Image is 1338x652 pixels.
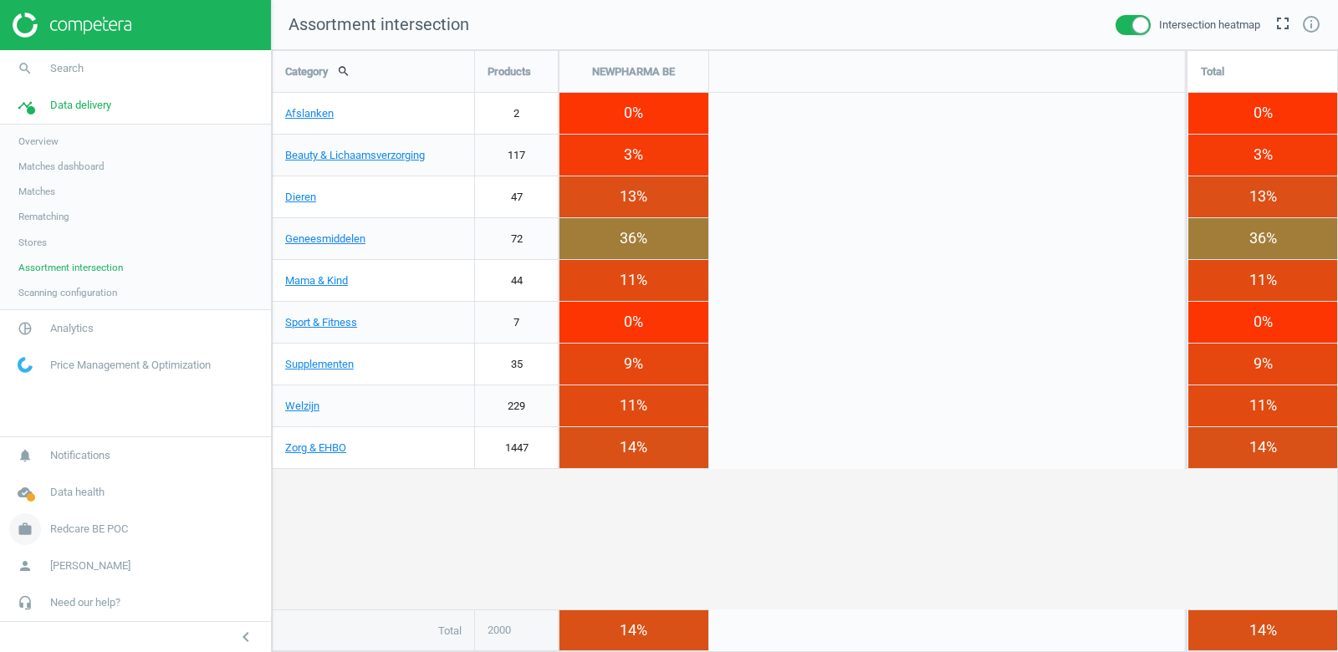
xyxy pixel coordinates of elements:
[559,93,708,134] div: 0%
[1188,218,1338,259] div: 36%
[225,626,267,648] button: chevron_left
[559,427,708,468] div: 14%
[559,176,708,217] div: 13%
[1188,302,1338,343] div: 0%
[50,358,211,373] span: Price Management & Optimization
[50,595,120,610] span: Need our help?
[18,286,117,299] span: Scanning configuration
[1301,14,1321,34] i: info_outline
[18,210,69,223] span: Rematching
[273,176,474,218] a: Dieren
[273,51,474,92] div: Category
[1159,18,1260,33] span: Intersection heatmap
[559,260,708,301] div: 11%
[1188,344,1338,385] div: 9%
[273,302,474,344] a: Sport & Fitness
[1273,13,1293,33] i: fullscreen
[50,61,84,76] span: Search
[1188,93,1338,134] div: 0%
[559,344,708,385] div: 9%
[289,14,469,34] span: Assortment intersection
[18,261,123,274] span: Assortment intersection
[273,93,474,135] a: Afslanken
[50,448,110,463] span: Notifications
[50,522,128,537] span: Redcare BE POC
[236,627,256,647] i: chevron_left
[475,260,558,302] a: 44
[475,427,558,469] a: 1447
[273,135,474,176] a: Beauty & Lichaamsverzorging
[475,218,558,260] a: 72
[50,321,94,336] span: Analytics
[328,57,360,85] button: search
[50,485,105,500] span: Data health
[1188,51,1338,93] div: Total
[9,440,41,471] i: notifications
[559,610,708,650] div: 14 %
[50,98,111,113] span: Data delivery
[273,344,474,385] a: Supplementen
[475,135,558,176] a: 117
[1301,14,1321,36] a: info_outline
[273,610,474,652] div: Total
[50,558,130,573] span: [PERSON_NAME]
[9,53,41,84] i: search
[9,476,41,508] i: cloud_done
[559,135,708,176] div: 3%
[18,135,59,148] span: Overview
[273,385,474,427] a: Welzijn
[1188,260,1338,301] div: 11%
[559,218,708,259] div: 36%
[9,89,41,121] i: timeline
[9,313,41,344] i: pie_chart_outlined
[475,610,558,650] div: 2000
[273,427,474,469] a: Zorg & EHBO
[1188,610,1338,650] div: 14%
[475,93,558,135] a: 2
[475,302,558,344] a: 7
[475,176,558,218] a: 47
[475,344,558,385] a: 35
[1188,427,1338,468] div: 14%
[9,513,41,545] i: work
[18,185,55,198] span: Matches
[559,385,708,426] div: 11%
[13,13,131,38] img: ajHJNr6hYgQAAAAASUVORK5CYII=
[9,550,41,582] i: person
[18,160,105,173] span: Matches dashboard
[475,385,558,427] a: 229
[1188,176,1338,217] div: 13%
[9,587,41,619] i: headset_mic
[273,260,474,302] a: Mama & Kind
[559,51,708,93] div: NEWPHARMA BE
[1188,135,1338,176] div: 3%
[559,302,708,343] div: 0%
[18,357,33,373] img: wGWNvw8QSZomAAAAABJRU5ErkJggg==
[18,236,47,249] span: Stores
[273,218,474,260] a: Geneesmiddelen
[1188,385,1338,426] div: 11%
[475,51,558,93] div: Products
